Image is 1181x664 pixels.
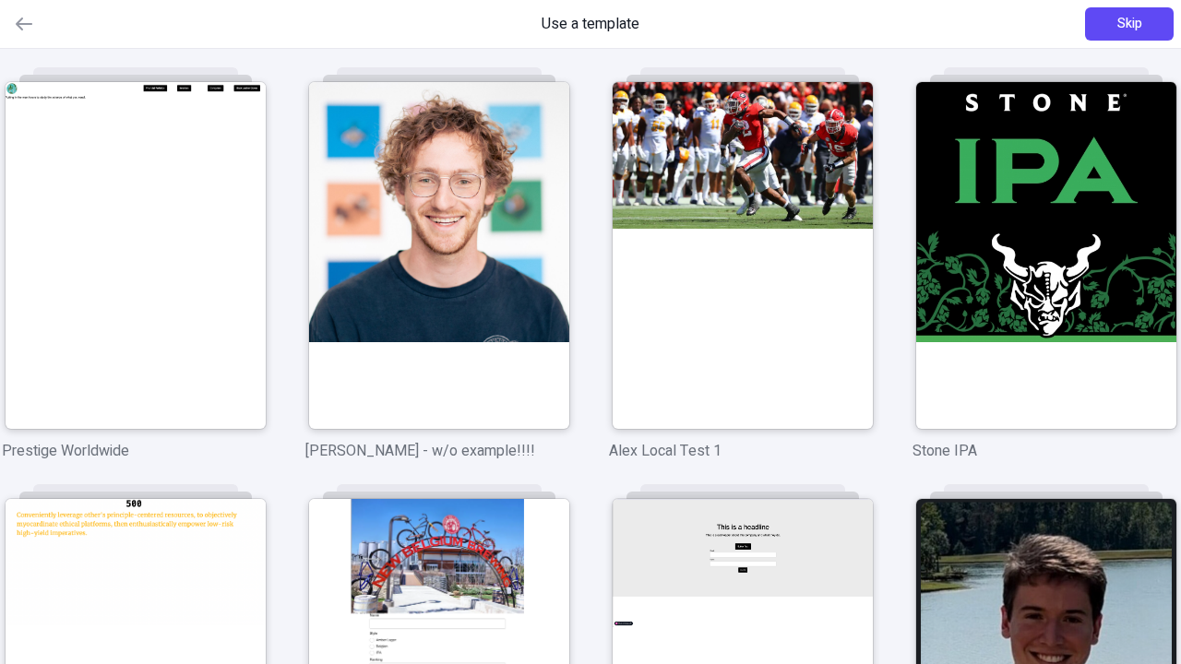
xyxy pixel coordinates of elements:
p: Alex Local Test 1 [609,440,876,462]
span: Use a template [542,13,639,35]
span: Skip [1117,14,1142,34]
p: Prestige Worldwide [2,440,268,462]
button: Skip [1085,7,1174,41]
p: [PERSON_NAME] - w/o example!!!! [305,440,572,462]
p: Stone IPA [913,440,1179,462]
